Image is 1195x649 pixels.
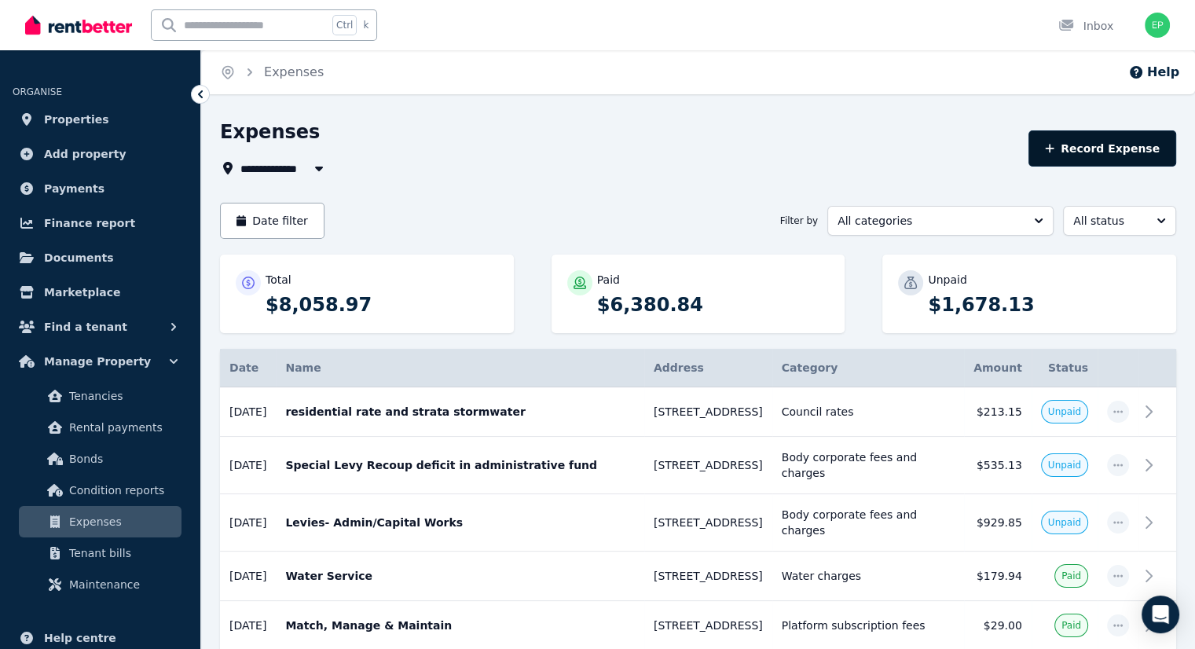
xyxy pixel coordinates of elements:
th: Amount [964,349,1032,387]
td: Body corporate fees and charges [772,437,964,494]
a: Payments [13,173,188,204]
button: Find a tenant [13,311,188,343]
p: Paid [597,272,620,288]
p: Water Service [285,568,634,584]
button: Help [1128,63,1179,82]
button: Manage Property [13,346,188,377]
p: $1,678.13 [928,292,1160,317]
a: Condition reports [19,475,181,506]
span: Marketplace [44,283,120,302]
a: Expenses [19,506,181,537]
button: All categories [827,206,1054,236]
span: Rental payments [69,418,175,437]
span: Filter by [780,214,818,227]
td: [DATE] [220,494,276,552]
span: Ctrl [332,15,357,35]
td: [STREET_ADDRESS] [644,437,772,494]
span: All categories [838,213,1021,229]
button: Record Expense [1028,130,1176,167]
a: Add property [13,138,188,170]
span: ORGANISE [13,86,62,97]
td: [DATE] [220,552,276,601]
nav: Breadcrumb [201,50,343,94]
span: Unpaid [1048,516,1081,529]
a: Maintenance [19,569,181,600]
th: Category [772,349,964,387]
span: Find a tenant [44,317,127,336]
img: Earthgold Pty Ltd [1145,13,1170,38]
div: Inbox [1058,18,1113,34]
td: Council rates [772,387,964,437]
p: residential rate and strata stormwater [285,404,634,420]
span: Manage Property [44,352,151,371]
p: $6,380.84 [597,292,830,317]
button: All status [1063,206,1176,236]
span: Payments [44,179,104,198]
td: [DATE] [220,437,276,494]
span: Bonds [69,449,175,468]
th: Name [276,349,643,387]
a: Finance report [13,207,188,239]
a: Properties [13,104,188,135]
td: Body corporate fees and charges [772,494,964,552]
td: $929.85 [964,494,1032,552]
span: Condition reports [69,481,175,500]
span: Finance report [44,214,135,233]
p: Unpaid [928,272,966,288]
th: Address [644,349,772,387]
a: Marketplace [13,277,188,308]
span: k [363,19,368,31]
span: Paid [1061,619,1081,632]
p: $8,058.97 [266,292,498,317]
span: All status [1073,213,1144,229]
td: $535.13 [964,437,1032,494]
span: Maintenance [69,575,175,594]
p: Match, Manage & Maintain [285,618,634,633]
td: Water charges [772,552,964,601]
a: Documents [13,242,188,273]
td: [STREET_ADDRESS] [644,552,772,601]
span: Properties [44,110,109,129]
th: Status [1032,349,1098,387]
a: Tenant bills [19,537,181,569]
td: [STREET_ADDRESS] [644,494,772,552]
a: Bonds [19,443,181,475]
a: Tenancies [19,380,181,412]
h1: Expenses [220,119,320,145]
div: Open Intercom Messenger [1142,596,1179,633]
span: Tenancies [69,387,175,405]
button: Date filter [220,203,324,239]
span: Expenses [69,512,175,531]
span: Add property [44,145,126,163]
td: [DATE] [220,387,276,437]
th: Date [220,349,276,387]
span: Tenant bills [69,544,175,563]
span: Help centre [44,629,116,647]
td: [STREET_ADDRESS] [644,387,772,437]
span: Documents [44,248,114,267]
span: Unpaid [1048,459,1081,471]
p: Levies- Admin/Capital Works [285,515,634,530]
p: Special Levy Recoup deficit in administrative fund [285,457,634,473]
span: Unpaid [1048,405,1081,418]
span: Paid [1061,570,1081,582]
td: $213.15 [964,387,1032,437]
a: Expenses [264,64,324,79]
td: $179.94 [964,552,1032,601]
img: RentBetter [25,13,132,37]
p: Total [266,272,291,288]
a: Rental payments [19,412,181,443]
